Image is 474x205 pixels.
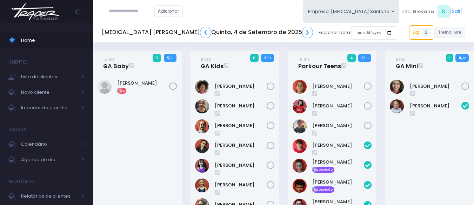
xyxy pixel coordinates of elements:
a: [PERSON_NAME] [215,142,267,149]
span: 2 [422,28,430,37]
span: Agenda do dia [21,155,77,164]
a: [PERSON_NAME] [215,181,267,189]
span: 4 [347,54,356,62]
a: [PERSON_NAME] [312,83,364,90]
span: Reposição [312,167,335,173]
img: Lorena Alexsandra Souza [195,159,209,173]
a: Sair [452,8,461,15]
small: / 10 [363,56,368,60]
a: [PERSON_NAME] [312,102,364,110]
a: [PERSON_NAME] [410,83,462,90]
strong: 3 [361,55,363,61]
img: Anna Helena Roque Silva [293,139,307,153]
div: [ ] [399,4,465,19]
a: Exp2 [409,25,434,39]
span: Olá, [402,8,412,15]
img: Giulia Coelho Mariano [195,80,209,94]
span: S [438,5,450,18]
img: Malu Souza de Carvalho [390,99,404,113]
a: [PERSON_NAME] [215,102,267,110]
a: 16:31GA Mini [396,56,418,70]
a: [PERSON_NAME] [312,142,364,149]
strong: 5 [167,55,169,61]
span: Giovana [413,8,434,15]
span: Importar da planilha [21,103,77,112]
img: Lara Prado Pfefer [195,119,209,133]
a: ❮ [200,27,211,38]
a: ❯ [302,27,313,38]
strong: 3 [264,55,266,61]
a: [PERSON_NAME] [215,122,267,129]
span: Novo cliente [21,88,77,97]
img: Livia Baião Gomes [195,139,209,153]
a: [PERSON_NAME] [215,162,267,169]
img: Lucas figueiredo guedes [293,119,307,133]
h4: Relatórios [9,174,35,189]
img: Maria Helena Coelho Mariano [390,80,404,94]
strong: 8 [459,55,461,61]
h5: [MEDICAL_DATA] [PERSON_NAME] Quinta, 4 de Setembro de 2025 [102,27,313,38]
img: Heloisa Frederico Mota [195,99,209,113]
span: Calendário [21,140,77,149]
span: Home [21,36,84,45]
a: 16:30GA Kids [201,56,223,70]
img: Anna Júlia Roque Silva [293,80,307,94]
a: [PERSON_NAME] [117,80,169,87]
img: Gustavo Neves Abi Jaudi [293,159,307,173]
a: [PERSON_NAME] [410,102,462,110]
img: Manuela Andrade Bertolla [195,178,209,192]
small: / 10 [461,56,466,60]
img: Manuela Figueiredo [98,80,112,94]
small: 16:30 [201,56,212,63]
span: 1 [446,54,453,62]
span: 0 [250,54,259,62]
small: 16:31 [396,56,405,63]
small: / 12 [266,56,271,60]
small: / 6 [169,56,173,60]
span: Reposição [312,186,335,193]
span: 0 [153,54,161,62]
img: João Pedro Oliveira de Meneses [293,179,307,193]
a: 16:30Parkour Teens [298,56,341,70]
span: Lista de clientes [21,72,77,81]
div: Escolher data: [102,25,397,41]
a: [PERSON_NAME] [215,83,267,90]
a: [PERSON_NAME] [312,122,364,129]
a: Adicionar [154,5,183,17]
small: 16:30 [298,56,309,63]
a: [PERSON_NAME] [312,159,364,166]
small: 15:30 [103,56,114,63]
h4: Clientes [9,55,28,69]
a: 15:30GA Baby [103,56,129,70]
span: Relatórios de clientes [21,192,77,201]
h4: Agenda [9,123,27,137]
img: Lorena mie sato ayres [293,99,307,113]
a: Treino livre [434,27,466,38]
a: [PERSON_NAME] [312,179,364,186]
